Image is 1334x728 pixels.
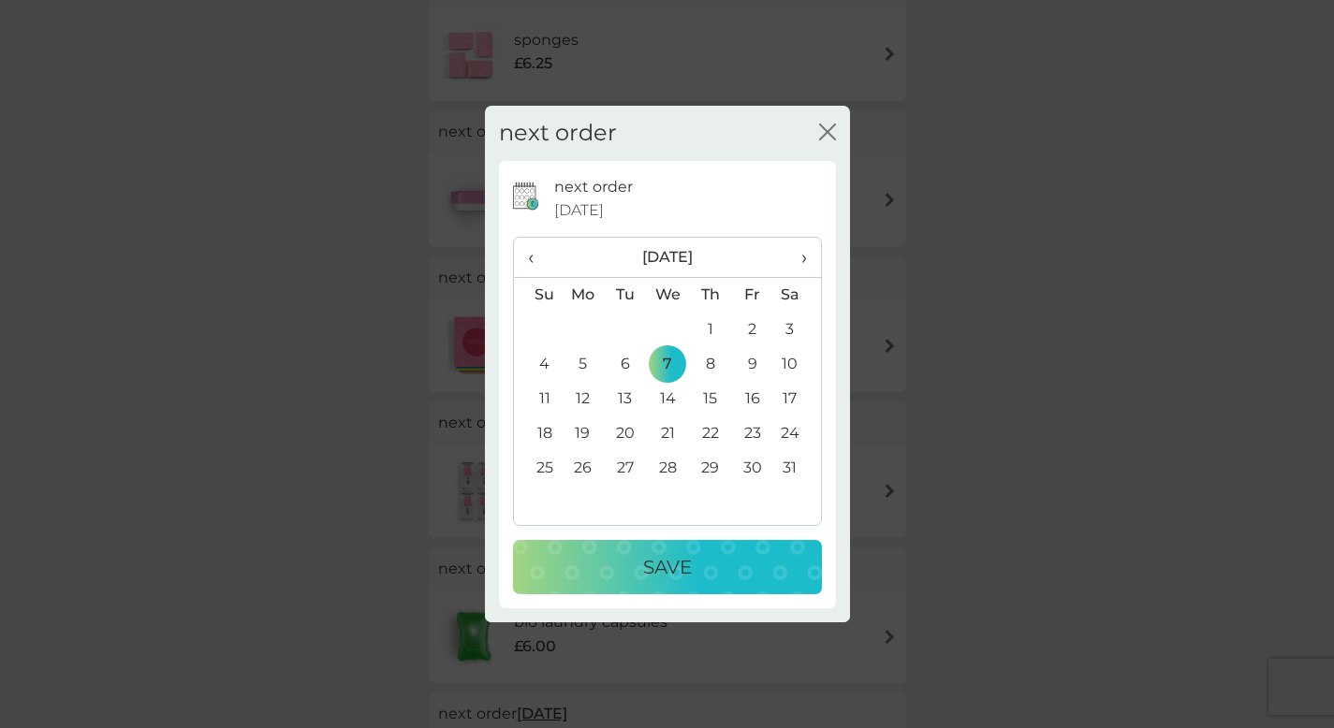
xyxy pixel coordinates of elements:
td: 3 [773,313,820,347]
td: 27 [604,451,646,486]
td: 5 [562,347,605,382]
td: 26 [562,451,605,486]
td: 20 [604,416,646,451]
td: 8 [689,347,731,382]
td: 29 [689,451,731,486]
th: Su [514,277,562,313]
h2: next order [499,120,617,147]
td: 14 [646,382,689,416]
button: Save [513,540,822,594]
td: 4 [514,347,562,382]
th: Sa [773,277,820,313]
td: 1 [689,313,731,347]
th: We [646,277,689,313]
td: 6 [604,347,646,382]
td: 12 [562,382,605,416]
td: 25 [514,451,562,486]
button: close [819,124,836,143]
td: 15 [689,382,731,416]
td: 24 [773,416,820,451]
span: [DATE] [554,198,604,223]
td: 9 [731,347,773,382]
p: next order [554,175,633,199]
td: 10 [773,347,820,382]
p: Save [643,552,692,582]
td: 28 [646,451,689,486]
th: Fr [731,277,773,313]
th: Th [689,277,731,313]
td: 18 [514,416,562,451]
td: 2 [731,313,773,347]
td: 23 [731,416,773,451]
span: ‹ [528,238,548,277]
td: 11 [514,382,562,416]
td: 16 [731,382,773,416]
td: 30 [731,451,773,486]
td: 21 [646,416,689,451]
td: 22 [689,416,731,451]
td: 7 [646,347,689,382]
th: [DATE] [562,238,774,278]
td: 19 [562,416,605,451]
td: 13 [604,382,646,416]
span: › [787,238,806,277]
th: Mo [562,277,605,313]
td: 31 [773,451,820,486]
th: Tu [604,277,646,313]
td: 17 [773,382,820,416]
